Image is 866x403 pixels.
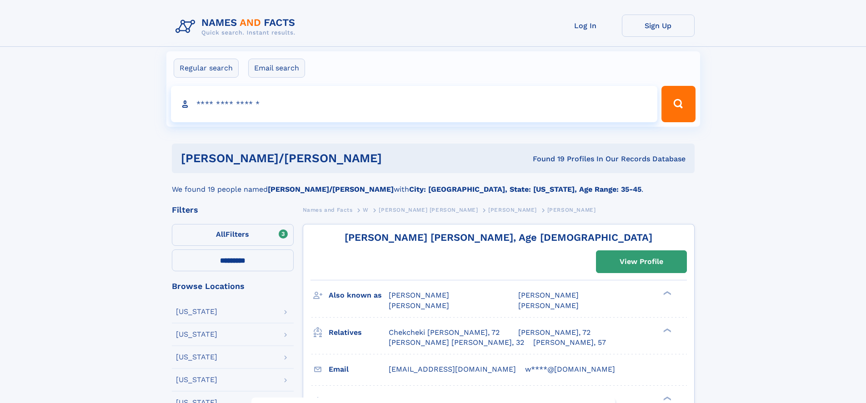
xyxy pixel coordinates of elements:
div: [US_STATE] [176,308,217,315]
a: [PERSON_NAME] [PERSON_NAME], 32 [389,338,524,348]
span: [PERSON_NAME] [389,291,449,299]
div: Filters [172,206,294,214]
span: [PERSON_NAME] [518,301,579,310]
label: Email search [248,59,305,78]
span: [PERSON_NAME] [389,301,449,310]
a: Names and Facts [303,204,353,215]
a: [PERSON_NAME] [488,204,537,215]
a: Sign Up [622,15,695,37]
div: ❯ [661,290,672,296]
div: ❯ [661,327,672,333]
span: [PERSON_NAME] [PERSON_NAME] [379,207,478,213]
div: Found 19 Profiles In Our Records Database [457,154,686,164]
button: Search Button [661,86,695,122]
div: ❯ [661,395,672,401]
a: Log In [549,15,622,37]
a: [PERSON_NAME], 72 [518,328,591,338]
span: [EMAIL_ADDRESS][DOMAIN_NAME] [389,365,516,373]
span: [PERSON_NAME] [547,207,596,213]
div: Browse Locations [172,282,294,290]
b: City: [GEOGRAPHIC_DATA], State: [US_STATE], Age Range: 35-45 [409,185,641,194]
a: W [363,204,369,215]
h3: Also known as [329,288,389,303]
h3: Relatives [329,325,389,340]
label: Filters [172,224,294,246]
span: [PERSON_NAME] [488,207,537,213]
span: [PERSON_NAME] [518,291,579,299]
h1: [PERSON_NAME]/[PERSON_NAME] [181,153,457,164]
div: [US_STATE] [176,353,217,361]
a: [PERSON_NAME], 57 [533,338,606,348]
input: search input [171,86,658,122]
span: All [216,230,225,239]
h3: Email [329,362,389,377]
div: View Profile [620,251,663,272]
div: We found 19 people named with . [172,173,695,195]
span: W [363,207,369,213]
label: Regular search [174,59,239,78]
div: [US_STATE] [176,331,217,338]
b: [PERSON_NAME]/[PERSON_NAME] [268,185,394,194]
a: View Profile [596,251,686,273]
div: [US_STATE] [176,376,217,383]
a: [PERSON_NAME] [PERSON_NAME], Age [DEMOGRAPHIC_DATA] [345,232,652,243]
a: Chekcheki [PERSON_NAME], 72 [389,328,500,338]
img: Logo Names and Facts [172,15,303,39]
a: [PERSON_NAME] [PERSON_NAME] [379,204,478,215]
